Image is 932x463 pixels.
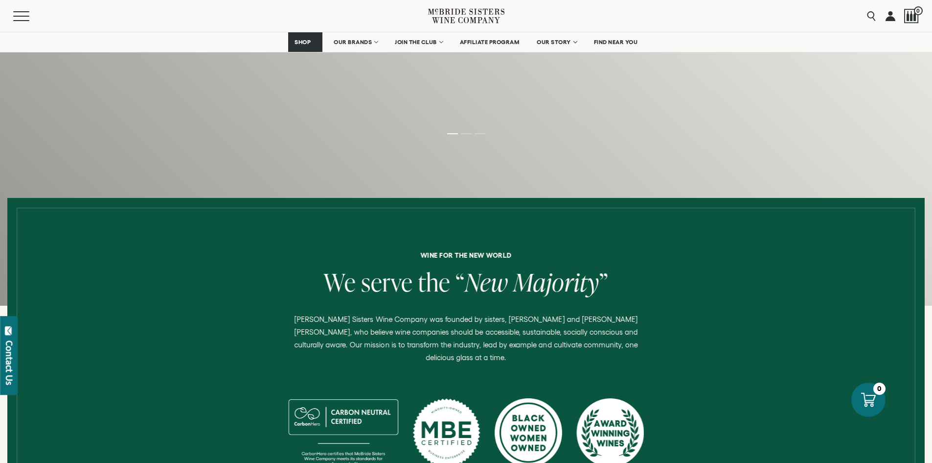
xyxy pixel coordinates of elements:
[88,252,844,259] h6: Wine for the new world
[594,39,638,46] span: FIND NEAR YOU
[334,39,372,46] span: OUR BRANDS
[395,39,437,46] span: JOIN THE CLUB
[599,265,609,299] span: ”
[537,39,571,46] span: OUR STORY
[327,32,384,52] a: OUR BRANDS
[873,383,886,395] div: 0
[324,265,356,299] span: We
[285,313,647,364] p: [PERSON_NAME] Sisters Wine Company was founded by sisters, [PERSON_NAME] and [PERSON_NAME] [PERSO...
[447,133,458,134] li: Page dot 1
[460,39,520,46] span: AFFILIATE PROGRAM
[588,32,644,52] a: FIND NEAR YOU
[475,133,485,134] li: Page dot 3
[418,265,451,299] span: the
[454,32,526,52] a: AFFILIATE PROGRAM
[914,6,923,15] span: 0
[4,341,14,385] div: Contact Us
[455,265,465,299] span: “
[465,265,508,299] span: New
[295,39,311,46] span: SHOP
[513,265,599,299] span: Majority
[461,133,472,134] li: Page dot 2
[13,11,48,21] button: Mobile Menu Trigger
[288,32,322,52] a: SHOP
[361,265,412,299] span: serve
[388,32,449,52] a: JOIN THE CLUB
[530,32,583,52] a: OUR STORY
